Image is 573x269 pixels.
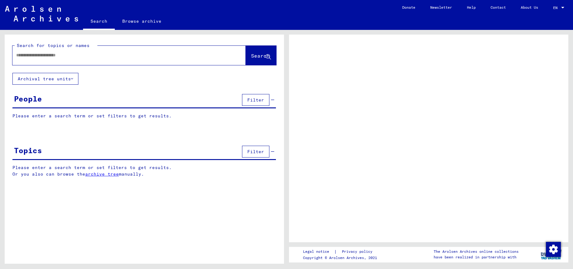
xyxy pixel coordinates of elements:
span: Search [251,53,270,59]
div: People [14,93,42,104]
span: EN [553,6,560,10]
p: have been realized in partnership with [434,254,519,260]
a: archive tree [85,171,119,177]
button: Filter [242,146,269,158]
img: Change consent [546,242,561,257]
span: Filter [247,97,264,103]
a: Privacy policy [337,248,380,255]
img: yv_logo.png [539,247,563,262]
div: Change consent [546,242,561,257]
button: Filter [242,94,269,106]
p: Please enter a search term or set filters to get results. Or you also can browse the manually. [12,164,276,177]
a: Search [83,14,115,30]
button: Archival tree units [12,73,78,85]
p: Copyright © Arolsen Archives, 2021 [303,255,380,261]
img: Arolsen_neg.svg [5,6,78,21]
a: Browse archive [115,14,169,29]
div: Topics [14,145,42,156]
a: Legal notice [303,248,334,255]
button: Search [246,46,276,65]
span: Filter [247,149,264,154]
mat-label: Search for topics or names [17,43,90,48]
div: | [303,248,380,255]
p: The Arolsen Archives online collections [434,249,519,254]
p: Please enter a search term or set filters to get results. [12,113,276,119]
